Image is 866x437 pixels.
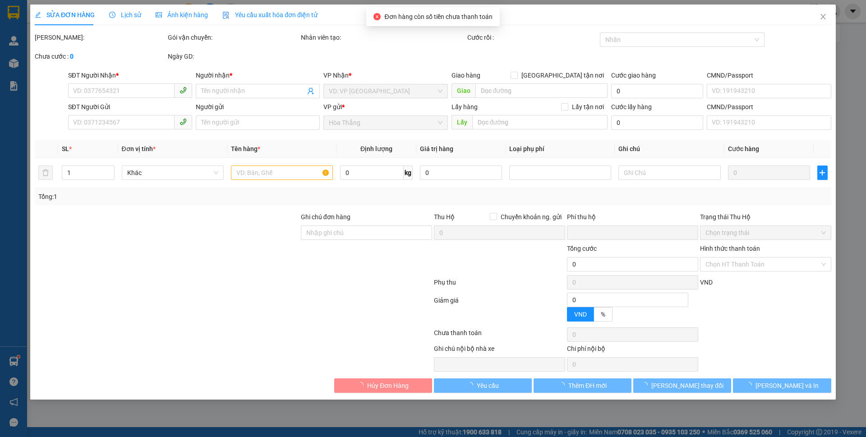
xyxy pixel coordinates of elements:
[728,166,810,180] input: 0
[506,140,615,158] th: Loại phụ phí
[651,381,723,391] span: [PERSON_NAME] thay đổi
[4,54,36,59] span: ĐT:0905 033 606
[36,15,125,21] strong: NHẬN HÀNG NHANH - GIAO TỐC HÀNH
[68,102,192,112] div: SĐT Người Gửi
[467,382,477,388] span: loading
[420,145,453,152] span: Giá trị hàng
[4,43,61,52] span: ĐC: 77 [PERSON_NAME], Xã HT
[811,5,836,30] button: Close
[434,344,565,357] div: Ghi chú nội bộ nhà xe
[433,277,566,293] div: Phụ thu
[434,213,455,221] span: Thu Hộ
[472,115,608,129] input: Dọc đường
[70,53,74,60] b: 0
[222,11,318,18] span: Yêu cầu xuất hóa đơn điện tử
[62,145,69,152] span: SL
[817,166,827,180] button: plus
[35,51,166,61] div: Chưa cước :
[20,62,116,69] span: ----------------------------------------------
[567,212,698,225] div: Phí thu hộ
[433,295,566,326] div: Giảm giá
[451,103,478,110] span: Lấy hàng
[567,245,597,252] span: Tổng cước
[433,328,566,344] div: Chưa thanh toán
[700,245,760,252] label: Hình thức thanh toán
[820,13,827,20] span: close
[619,166,721,180] input: Ghi Chú
[324,102,448,112] div: VP gửi
[69,46,128,50] span: ĐC: 266 Đồng Đen, P10, Q TB
[222,12,230,19] img: icon
[518,70,608,80] span: [GEOGRAPHIC_DATA] tận nơi
[180,87,187,94] span: phone
[451,115,472,129] span: Lấy
[434,378,532,393] button: Yêu cầu
[733,378,831,393] button: [PERSON_NAME] và In
[301,225,432,240] input: Ghi chú đơn hàng
[746,382,755,388] span: loading
[156,12,162,18] span: picture
[373,13,381,20] span: close-circle
[477,381,499,391] span: Yêu cầu
[231,145,260,152] span: Tên hàng
[451,83,475,98] span: Giao
[497,212,565,222] span: Chuyển khoản ng. gửi
[34,5,127,14] span: CTY TNHH DLVT TIẾN OANH
[69,32,114,41] span: VP Nhận: [GEOGRAPHIC_DATA]
[109,12,115,18] span: clock-circle
[611,103,652,110] label: Cước lấy hàng
[534,378,631,393] button: Thêm ĐH mới
[728,145,759,152] span: Cước hàng
[35,11,95,18] span: SỬA ĐƠN HÀNG
[4,35,42,39] span: VP Gửi: Hòa Thắng
[700,212,831,222] div: Trạng thái Thu Hộ
[568,381,607,391] span: Thêm ĐH mới
[38,166,53,180] button: delete
[35,12,41,18] span: edit
[451,72,480,79] span: Giao hàng
[755,381,819,391] span: [PERSON_NAME] và In
[180,118,187,125] span: phone
[475,83,608,98] input: Dọc đường
[168,32,299,42] div: Gói vận chuyển:
[168,51,299,61] div: Ngày GD:
[705,226,826,239] span: Chọn trạng thái
[568,102,608,112] span: Lấy tận nơi
[404,166,413,180] span: kg
[109,11,141,18] span: Lịch sử
[367,381,409,391] span: Hủy Đơn Hàng
[601,311,605,318] span: %
[329,116,442,129] span: Hòa Thắng
[69,54,102,59] span: ĐT: 0935 882 082
[196,102,320,112] div: Người gửi
[700,279,713,286] span: VND
[384,13,492,20] span: Đơn hàng còn số tiền chưa thanh toán
[68,70,192,80] div: SĐT Người Nhận
[558,382,568,388] span: loading
[615,140,724,158] th: Ghi chú
[334,378,432,393] button: Hủy Đơn Hàng
[301,32,465,42] div: Nhân viên tạo:
[357,382,367,388] span: loading
[35,32,166,42] div: [PERSON_NAME]:
[301,213,350,221] label: Ghi chú đơn hàng
[574,311,587,318] span: VND
[467,32,599,42] div: Cước rồi :
[611,115,703,130] input: Cước lấy hàng
[127,166,218,179] span: Khác
[611,72,656,79] label: Cước giao hàng
[231,166,333,180] input: VD: Bàn, Ghế
[611,84,703,98] input: Cước giao hàng
[196,70,320,80] div: Người nhận
[4,6,26,28] img: logo
[156,11,208,18] span: Ảnh kiện hàng
[707,70,831,80] div: CMND/Passport
[641,382,651,388] span: loading
[38,192,334,202] div: Tổng: 1
[308,87,315,95] span: user-add
[360,145,392,152] span: Định lượng
[61,22,100,29] strong: 1900 633 614
[122,145,156,152] span: Đơn vị tính
[707,102,831,112] div: CMND/Passport
[567,344,698,357] div: Chi phí nội bộ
